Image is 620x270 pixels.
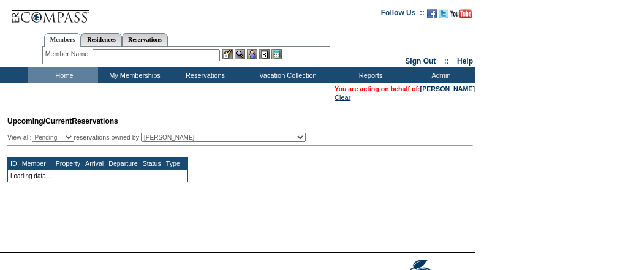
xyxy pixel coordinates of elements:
[166,160,180,167] a: Type
[7,133,311,142] div: View all: reservations owned by:
[271,49,282,59] img: b_calculator.gif
[405,57,436,66] a: Sign Out
[7,117,118,126] span: Reservations
[81,33,122,46] a: Residences
[28,67,98,83] td: Home
[239,67,334,83] td: Vacation Collection
[450,9,472,18] img: Subscribe to our YouTube Channel
[259,49,270,59] img: Reservations
[168,67,239,83] td: Reservations
[22,160,46,167] a: Member
[335,94,350,101] a: Clear
[420,85,475,92] a: [PERSON_NAME]
[334,67,404,83] td: Reports
[450,12,472,20] a: Subscribe to our YouTube Channel
[457,57,473,66] a: Help
[85,160,104,167] a: Arrival
[439,12,448,20] a: Follow us on Twitter
[444,57,449,66] span: ::
[381,7,425,22] td: Follow Us ::
[427,12,437,20] a: Become our fan on Facebook
[427,9,437,18] img: Become our fan on Facebook
[45,49,93,59] div: Member Name:
[143,160,161,167] a: Status
[222,49,233,59] img: b_edit.gif
[10,160,17,167] a: ID
[122,33,168,46] a: Reservations
[44,33,81,47] a: Members
[247,49,257,59] img: Impersonate
[404,67,475,83] td: Admin
[56,160,80,167] a: Property
[7,117,72,126] span: Upcoming/Current
[108,160,137,167] a: Departure
[439,9,448,18] img: Follow us on Twitter
[8,170,188,182] td: Loading data...
[335,85,475,92] span: You are acting on behalf of:
[235,49,245,59] img: View
[98,67,168,83] td: My Memberships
